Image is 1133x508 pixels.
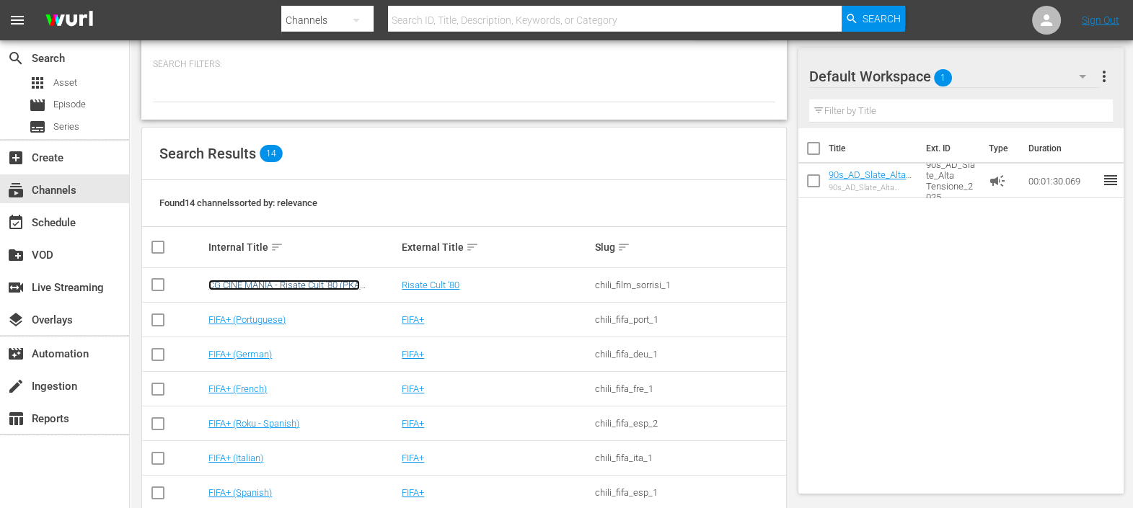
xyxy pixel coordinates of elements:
[7,214,25,231] span: Schedule
[208,453,263,463] a: FIFA+ (Italian)
[595,383,784,394] div: chili_fifa_fre_1
[1102,171,1119,189] span: reorder
[402,349,424,360] a: FIFA+
[989,172,1006,190] span: Ad
[208,314,286,325] a: FIFA+ (Portuguese)
[1023,164,1102,198] td: 00:01:30.069
[53,120,79,134] span: Series
[402,418,424,429] a: FIFA+
[402,453,424,463] a: FIFA+
[7,378,25,395] span: Ingestion
[829,183,914,192] div: 90s_AD_Slate_Alta Tensione_2025
[829,128,917,169] th: Title
[402,487,424,498] a: FIFA+
[842,6,905,32] button: Search
[595,418,784,429] div: chili_fifa_esp_2
[863,6,901,32] span: Search
[980,128,1020,169] th: Type
[1095,68,1113,85] span: more_vert
[208,418,299,429] a: FIFA+ (Roku - Spanish)
[159,145,256,162] span: Search Results
[1095,59,1113,94] button: more_vert
[7,279,25,296] span: Live Streaming
[7,246,25,264] span: VOD
[1020,128,1106,169] th: Duration
[934,63,952,93] span: 1
[917,128,979,169] th: Ext. ID
[159,197,317,208] span: Found 14 channels sorted by: relevance
[595,453,784,463] div: chili_fifa_ita_1
[208,349,272,360] a: FIFA+ (German)
[7,311,25,329] span: Overlays
[1082,14,1119,26] a: Sign Out
[208,280,360,301] a: CG CINE MANIA - Risate Cult '80 (PKA [PERSON_NAME] – Noi siamo angeli)
[7,149,25,166] span: Create
[208,487,272,498] a: FIFA+ (Spanish)
[920,164,983,198] td: 90s_AD_Slate_Alta Tensione_2025
[7,345,25,362] span: Automation
[7,182,25,199] span: Channels
[809,56,1099,97] div: Default Workspace
[466,241,479,254] span: sort
[7,410,25,427] span: Reports
[29,74,46,92] span: Asset
[595,487,784,498] div: chili_fifa_esp_1
[402,383,424,394] a: FIFA+
[829,169,912,191] a: 90s_AD_Slate_Alta Tensione_2025
[208,239,397,256] div: Internal Title
[7,50,25,67] span: Search
[9,12,26,29] span: menu
[402,314,424,325] a: FIFA+
[29,118,46,135] span: Series
[29,97,46,114] span: Episode
[617,241,630,254] span: sort
[53,76,77,90] span: Asset
[595,314,784,325] div: chili_fifa_port_1
[595,349,784,360] div: chili_fifa_deu_1
[402,239,591,256] div: External Title
[402,280,459,290] a: Risate Cult ‘80
[260,145,283,162] span: 14
[208,383,267,394] a: FIFA+ (French)
[595,239,784,256] div: Slug
[270,241,283,254] span: sort
[35,4,104,37] img: ans4CAIJ8jUAAAAAAAAAAAAAAAAAAAAAAAAgQb4GAAAAAAAAAAAAAAAAAAAAAAAAJMjXAAAAAAAAAAAAAAAAAAAAAAAAgAT5G...
[595,280,784,290] div: chili_film_sorrisi_1
[53,97,86,112] span: Episode
[153,58,775,71] p: Search Filters:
